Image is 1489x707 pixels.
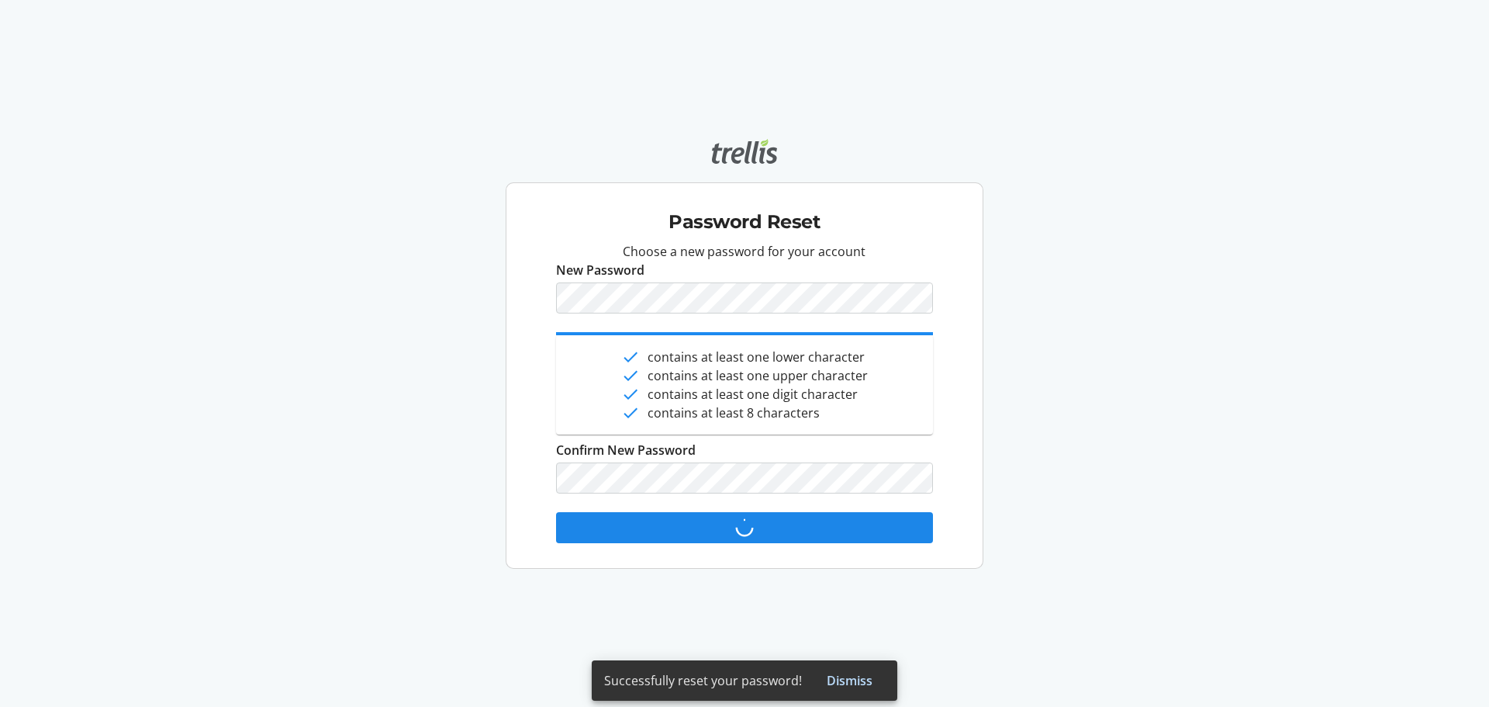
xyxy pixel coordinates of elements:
[556,242,933,261] p: Choose a new password for your account
[648,348,865,366] span: contains at least one lower character
[592,660,808,701] div: Successfully reset your password!
[556,441,696,459] label: Confirm New Password
[712,139,777,164] img: Trellis logo
[827,671,872,690] span: Dismiss
[648,366,868,385] span: contains at least one upper character
[556,261,644,279] label: New Password
[621,366,640,385] mat-icon: done
[648,404,820,422] span: contains at least 8 characters
[621,385,640,404] mat-icon: done
[519,189,970,242] div: Password Reset
[621,348,640,366] mat-icon: done
[621,404,640,422] mat-icon: done
[808,665,891,696] button: Dismiss
[648,385,858,404] span: contains at least one digit character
